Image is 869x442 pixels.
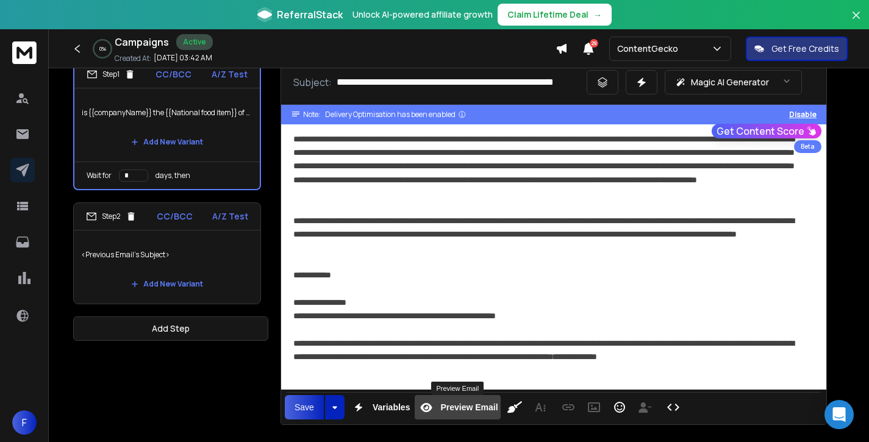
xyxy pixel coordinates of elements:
span: Note: [303,110,320,119]
div: Step 1 [87,69,135,80]
button: Claim Lifetime Deal→ [498,4,612,26]
p: CC/BCC [157,210,193,223]
button: Magic AI Generator [665,70,802,94]
p: [DATE] 03:42 AM [154,53,212,63]
button: Insert Unsubscribe Link [634,395,657,419]
span: → [593,9,602,21]
button: More Text [529,395,552,419]
button: F [12,410,37,435]
p: Created At: [115,54,151,63]
h1: Campaigns [115,35,169,49]
span: ReferralStack [277,7,343,22]
li: Step1CC/BCCA/Z Testis {{companyName}} the {{National food item}} of ecommerce?Add New VariantWait... [73,60,261,190]
button: Code View [662,395,685,419]
p: Magic AI Generator [691,76,769,88]
div: Preview Email [431,382,484,395]
span: Variables [370,402,413,413]
button: Add New Variant [121,130,213,154]
button: Clean HTML [503,395,526,419]
p: days, then [156,171,190,180]
button: Close banner [848,7,864,37]
button: Variables [347,395,413,419]
div: Step 2 [86,211,137,222]
p: A/Z Test [212,68,248,80]
p: ContentGecko [617,43,683,55]
button: Add Step [73,316,268,341]
li: Step2CC/BCCA/Z Test<Previous Email's Subject>Add New Variant [73,202,261,304]
button: Add New Variant [121,272,213,296]
p: <Previous Email's Subject> [81,238,253,272]
p: Wait for [87,171,112,180]
button: Get Content Score [712,124,821,138]
div: Beta [794,140,821,153]
button: Save [285,395,324,419]
p: Subject: [293,75,332,90]
p: Unlock AI-powered affiliate growth [352,9,493,21]
button: Insert Link (⌘K) [557,395,580,419]
div: Open Intercom Messenger [824,400,854,429]
span: Preview Email [438,402,500,413]
p: CC/BCC [156,68,191,80]
p: is {{companyName}} the {{National food item}} of ecommerce? [82,96,252,130]
button: Preview Email [415,395,500,419]
p: Get Free Credits [771,43,839,55]
p: A/Z Test [212,210,248,223]
button: Disable [789,110,817,119]
button: Get Free Credits [746,37,848,61]
p: 0 % [99,45,106,52]
button: Insert Image (⌘P) [582,395,606,419]
span: 29 [590,39,598,48]
div: Delivery Optimisation has been enabled [325,110,467,119]
div: Active [176,34,213,50]
button: Emoticons [608,395,631,419]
